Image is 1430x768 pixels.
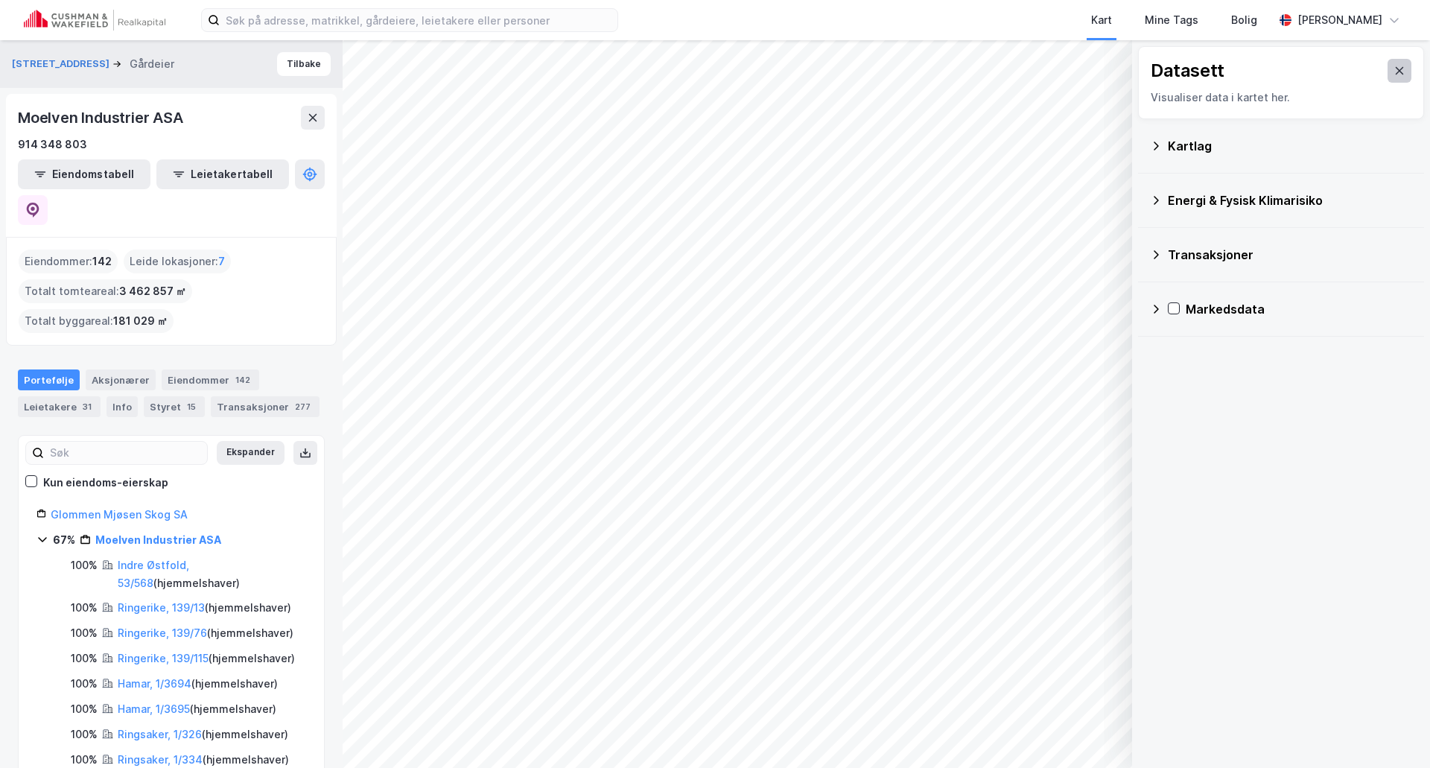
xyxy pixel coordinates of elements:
[44,442,207,464] input: Søk
[71,700,98,718] div: 100%
[232,372,253,387] div: 142
[71,650,98,667] div: 100%
[144,396,205,417] div: Styret
[19,279,192,303] div: Totalt tomteareal :
[18,136,87,153] div: 914 348 803
[118,753,203,766] a: Ringsaker, 1/334
[118,652,209,664] a: Ringerike, 139/115
[1168,246,1412,264] div: Transaksjoner
[211,396,320,417] div: Transaksjoner
[118,726,288,743] div: ( hjemmelshaver )
[162,369,259,390] div: Eiendommer
[118,626,207,639] a: Ringerike, 139/76
[1356,696,1430,768] div: Kontrollprogram for chat
[118,702,190,715] a: Hamar, 1/3695
[1356,696,1430,768] iframe: Chat Widget
[118,675,278,693] div: ( hjemmelshaver )
[71,624,98,642] div: 100%
[1297,11,1382,29] div: [PERSON_NAME]
[51,508,188,521] a: Glommen Mjøsen Skog SA
[24,10,165,31] img: cushman-wakefield-realkapital-logo.202ea83816669bd177139c58696a8fa1.svg
[1186,300,1412,318] div: Markedsdata
[113,312,168,330] span: 181 029 ㎡
[130,55,174,73] div: Gårdeier
[220,9,617,31] input: Søk på adresse, matrikkel, gårdeiere, leietakere eller personer
[118,601,205,614] a: Ringerike, 139/13
[19,250,118,273] div: Eiendommer :
[184,399,199,414] div: 15
[292,399,314,414] div: 277
[118,700,276,718] div: ( hjemmelshaver )
[156,159,289,189] button: Leietakertabell
[1168,191,1412,209] div: Energi & Fysisk Klimarisiko
[1151,59,1224,83] div: Datasett
[12,57,112,72] button: [STREET_ADDRESS]
[124,250,231,273] div: Leide lokasjoner :
[118,559,189,589] a: Indre Østfold, 53/568
[118,599,291,617] div: ( hjemmelshaver )
[18,369,80,390] div: Portefølje
[218,253,225,270] span: 7
[1168,137,1412,155] div: Kartlag
[18,159,150,189] button: Eiendomstabell
[71,599,98,617] div: 100%
[43,474,168,492] div: Kun eiendoms-eierskap
[71,726,98,743] div: 100%
[277,52,331,76] button: Tilbake
[118,728,202,740] a: Ringsaker, 1/326
[18,106,186,130] div: Moelven Industrier ASA
[86,369,156,390] div: Aksjonærer
[71,675,98,693] div: 100%
[107,396,138,417] div: Info
[80,399,95,414] div: 31
[118,556,306,592] div: ( hjemmelshaver )
[1231,11,1257,29] div: Bolig
[118,677,191,690] a: Hamar, 1/3694
[18,396,101,417] div: Leietakere
[92,253,112,270] span: 142
[1151,89,1411,107] div: Visualiser data i kartet her.
[1091,11,1112,29] div: Kart
[53,531,75,549] div: 67%
[118,650,295,667] div: ( hjemmelshaver )
[217,441,285,465] button: Ekspander
[19,309,174,333] div: Totalt byggareal :
[1145,11,1198,29] div: Mine Tags
[118,624,293,642] div: ( hjemmelshaver )
[119,282,186,300] span: 3 462 857 ㎡
[71,556,98,574] div: 100%
[95,533,221,546] a: Moelven Industrier ASA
